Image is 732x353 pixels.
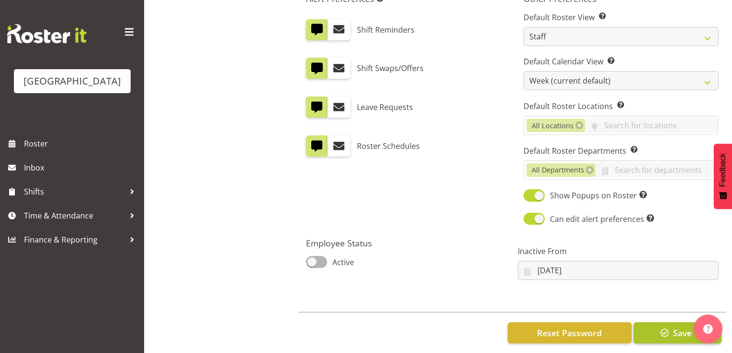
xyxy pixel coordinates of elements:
button: Feedback - Show survey [714,144,732,209]
label: Default Calendar View [524,56,719,67]
label: Default Roster Departments [524,145,719,157]
span: All Locations [532,121,573,131]
span: Reset Password [537,327,602,339]
label: Shift Reminders [357,19,415,40]
button: Save [634,322,721,343]
span: All Departments [532,165,584,175]
label: Default Roster View [524,12,719,23]
input: Click to select... [518,261,719,280]
span: Finance & Reporting [24,232,125,247]
h5: Employee Status [306,238,507,248]
label: Default Roster Locations [524,100,719,112]
span: Active [327,256,354,268]
span: Save [673,327,692,339]
span: Time & Attendance [24,208,125,223]
img: Rosterit website logo [7,24,86,43]
label: Shift Swaps/Offers [357,58,424,79]
span: Inbox [24,160,139,175]
span: Roster [24,136,139,151]
label: Leave Requests [357,97,413,118]
span: Shifts [24,184,125,199]
input: Search for locations [585,118,718,133]
button: Reset Password [508,322,632,343]
label: Roster Schedules [357,135,420,157]
input: Search for departments [596,162,718,177]
span: Can edit alert preferences [545,213,654,225]
div: [GEOGRAPHIC_DATA] [24,74,121,88]
label: Inactive From [518,245,719,257]
img: help-xxl-2.png [703,324,713,334]
span: Feedback [719,153,727,187]
span: Show Popups on Roster [545,190,647,201]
